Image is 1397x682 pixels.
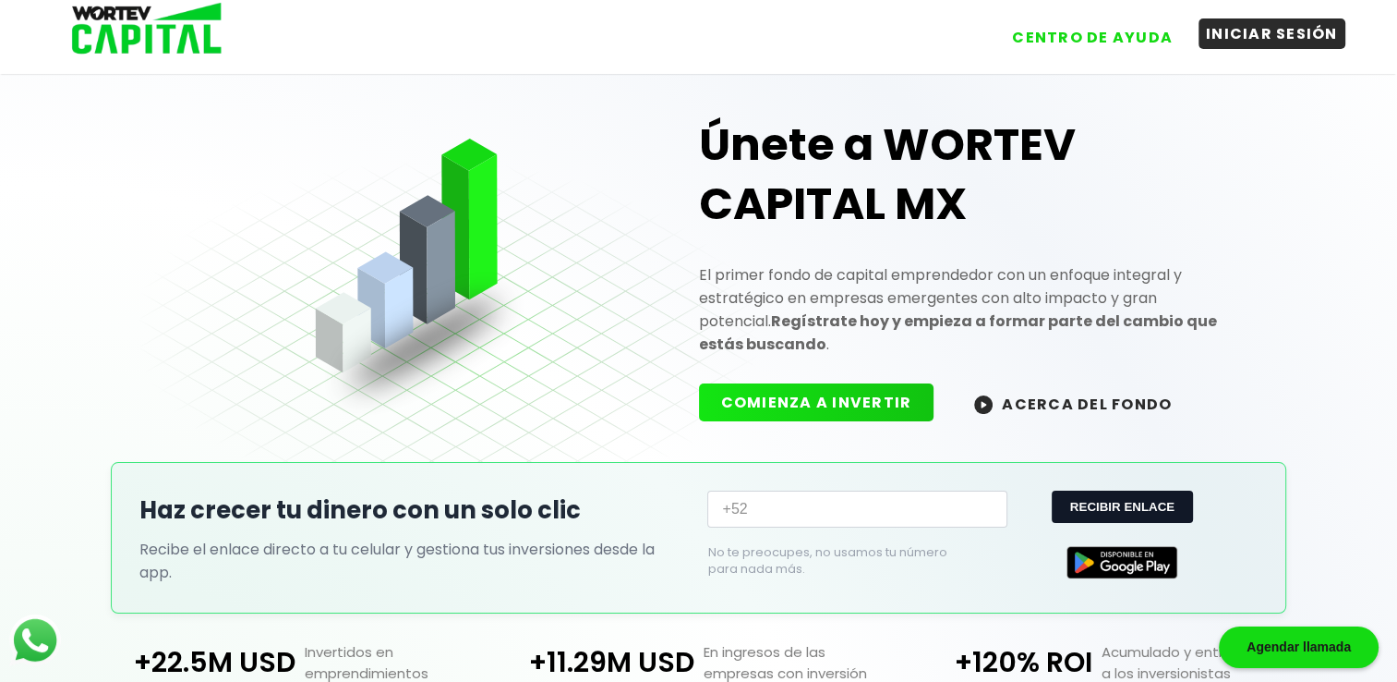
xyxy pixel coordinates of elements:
div: Agendar llamada [1219,627,1379,668]
img: wortev-capital-acerca-del-fondo [974,396,993,414]
button: COMIENZA A INVERTIR [699,384,934,421]
a: CENTRO DE AYUDA [986,8,1180,53]
button: ACERCA DEL FONDO [952,384,1194,423]
a: COMIENZA A INVERTIR [699,392,953,413]
button: CENTRO DE AYUDA [1005,22,1180,53]
img: logos_whatsapp-icon.242b2217.svg [9,615,61,666]
a: INICIAR SESIÓN [1180,8,1345,53]
img: Google Play [1066,546,1177,578]
p: El primer fondo de capital emprendedor con un enfoque integral y estratégico en empresas emergent... [699,263,1258,356]
strong: Regístrate hoy y empieza a formar parte del cambio que estás buscando [699,311,1217,355]
p: Recibe el enlace directo a tu celular y gestiona tus inversiones desde la app. [139,538,689,584]
button: RECIBIR ENLACE [1052,491,1193,523]
p: No te preocupes, no usamos tu número para nada más. [707,544,978,578]
button: INICIAR SESIÓN [1198,18,1345,49]
h2: Haz crecer tu dinero con un solo clic [139,493,689,529]
h1: Únete a WORTEV CAPITAL MX [699,116,1258,234]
